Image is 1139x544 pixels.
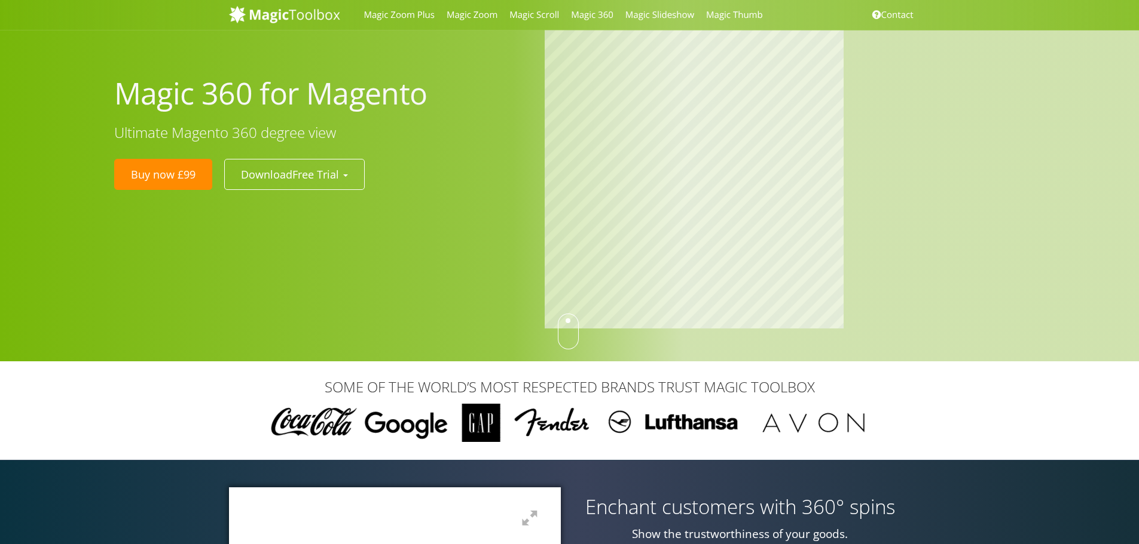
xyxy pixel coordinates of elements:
h1: Magic 360 for Magento [114,74,527,113]
span: Free Trial [292,167,339,182]
a: Buy now £99 [114,159,212,190]
p: Show the trustworthiness of your goods. [579,527,902,541]
button: DownloadFree Trial [224,159,365,190]
h3: Ultimate Magento 360 degree view [114,125,527,140]
h3: Enchant customers with 360° spins [579,496,902,518]
h3: SOME OF THE WORLD’S MOST RESPECTED BRANDS TRUST MAGIC TOOLBOX [229,379,911,395]
img: MagicToolbox.com - Image tools for your website [229,5,340,23]
img: Magic Toolbox Customers [264,404,876,442]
